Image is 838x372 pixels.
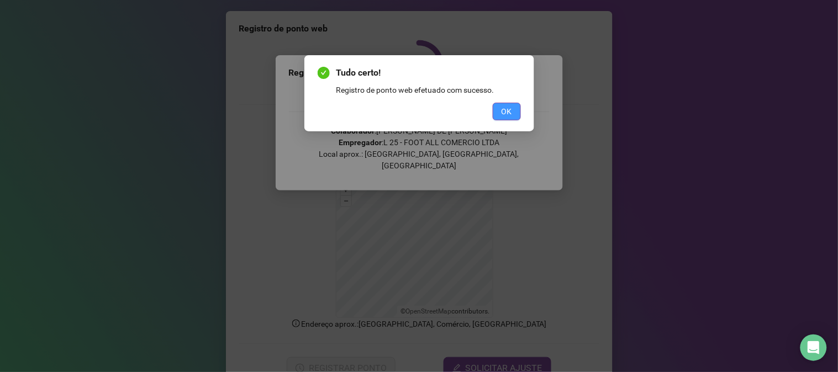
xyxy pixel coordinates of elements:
[336,66,521,79] span: Tudo certo!
[336,84,521,96] div: Registro de ponto web efetuado com sucesso.
[800,334,827,361] div: Open Intercom Messenger
[502,105,512,118] span: OK
[318,67,330,79] span: check-circle
[493,103,521,120] button: OK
